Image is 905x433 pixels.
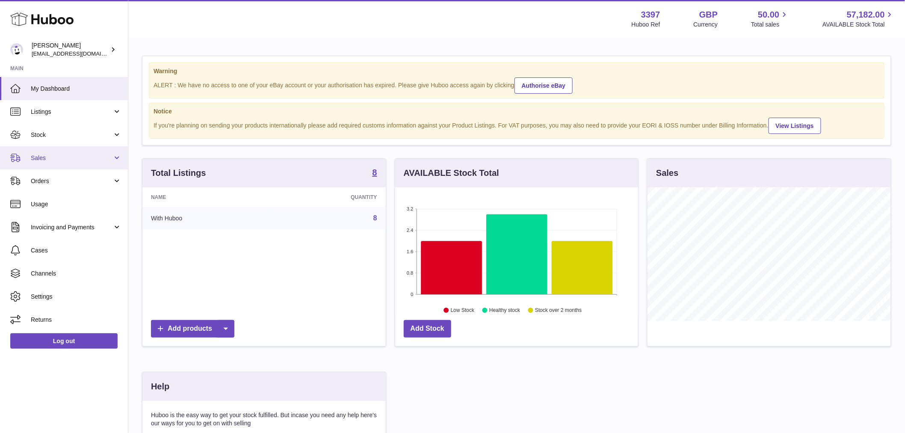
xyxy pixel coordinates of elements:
a: 50.00 Total sales [751,9,789,29]
a: Add products [151,320,234,338]
div: [PERSON_NAME] [32,42,109,58]
a: 8 [373,214,377,222]
p: Huboo is the easy way to get your stock fulfilled. But incase you need any help here's our ways f... [151,411,377,427]
h3: Sales [656,167,678,179]
text: 2.4 [407,228,413,233]
a: 57,182.00 AVAILABLE Stock Total [822,9,895,29]
strong: 8 [373,168,377,177]
a: View Listings [769,118,821,134]
span: Sales [31,154,112,162]
span: [EMAIL_ADDRESS][DOMAIN_NAME] [32,50,126,57]
strong: Warning [154,67,880,75]
h3: AVAILABLE Stock Total [404,167,499,179]
text: 3.2 [407,206,413,211]
text: 0.8 [407,270,413,276]
strong: GBP [699,9,718,21]
text: Stock over 2 months [535,308,582,314]
span: Listings [31,108,112,116]
text: Low Stock [451,308,475,314]
div: If you're planning on sending your products internationally please add required customs informati... [154,116,880,134]
strong: 3397 [641,9,660,21]
text: Healthy stock [489,308,521,314]
span: 57,182.00 [847,9,885,21]
a: Authorise eBay [515,77,573,94]
div: Currency [694,21,718,29]
span: 50.00 [758,9,779,21]
h3: Total Listings [151,167,206,179]
span: Returns [31,316,121,324]
div: ALERT : We have no access to one of your eBay account or your authorisation has expired. Please g... [154,76,880,94]
span: Orders [31,177,112,185]
a: Log out [10,333,118,349]
img: sales@canchema.com [10,43,23,56]
span: Cases [31,246,121,255]
span: AVAILABLE Stock Total [822,21,895,29]
h3: Help [151,381,169,392]
span: My Dashboard [31,85,121,93]
th: Quantity [271,187,386,207]
th: Name [142,187,271,207]
a: 8 [373,168,377,178]
text: 1.6 [407,249,413,254]
span: Total sales [751,21,789,29]
div: Huboo Ref [632,21,660,29]
strong: Notice [154,107,880,116]
text: 0 [411,292,413,297]
span: Channels [31,270,121,278]
td: With Huboo [142,207,271,229]
span: Usage [31,200,121,208]
span: Invoicing and Payments [31,223,112,231]
span: Stock [31,131,112,139]
span: Settings [31,293,121,301]
a: Add Stock [404,320,451,338]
